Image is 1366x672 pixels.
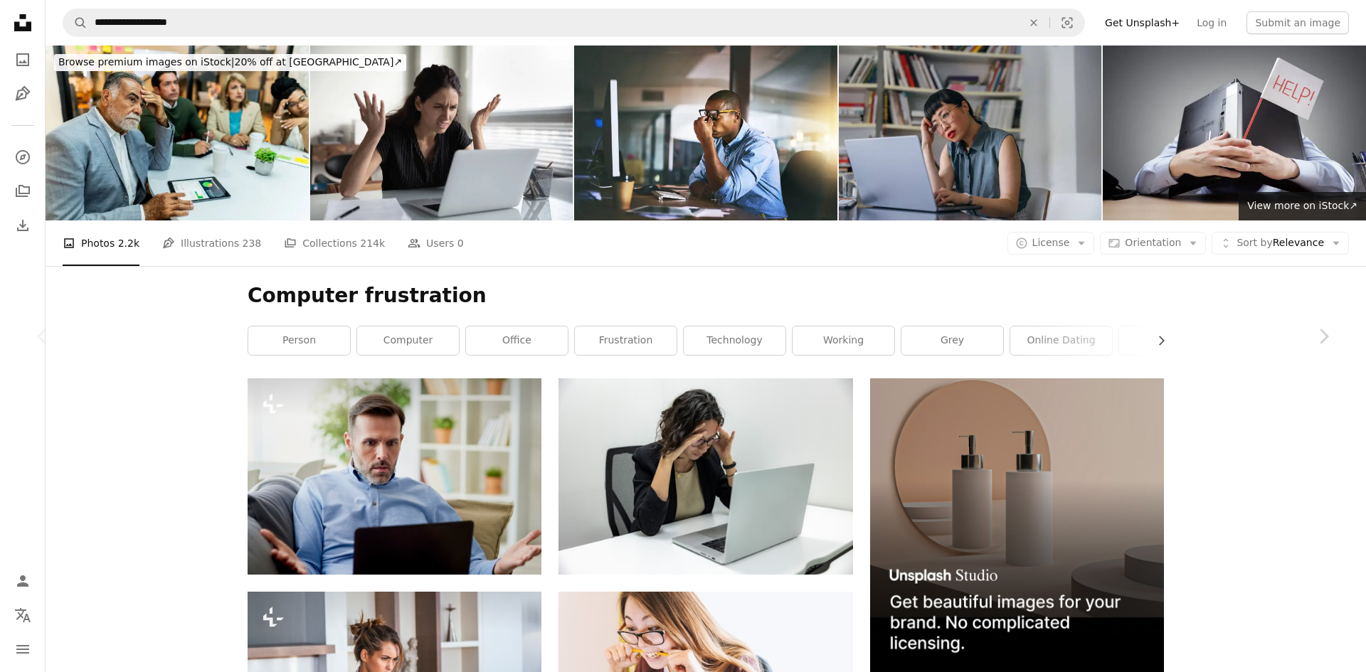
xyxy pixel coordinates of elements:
a: Next [1281,268,1366,405]
a: grey [901,326,1003,355]
img: a woman sitting in front of a laptop computer [558,378,852,574]
a: office [466,326,568,355]
span: Sort by [1237,237,1272,248]
span: Relevance [1237,236,1324,250]
a: frustration [575,326,677,355]
a: laptop [1119,326,1221,355]
a: Browse premium images on iStock|20% off at [GEOGRAPHIC_DATA]↗ [46,46,415,80]
span: Orientation [1125,237,1181,248]
span: License [1032,237,1070,248]
a: Angry man working home on a computer [248,470,541,483]
img: file-1715714113747-b8b0561c490eimage [870,378,1164,672]
span: 20% off at [GEOGRAPHIC_DATA] ↗ [58,56,402,68]
button: scroll list to the right [1148,326,1164,355]
button: Menu [9,635,37,663]
a: Explore [9,143,37,171]
a: computer [357,326,459,355]
button: Language [9,601,37,629]
button: Submit an image [1246,11,1349,34]
a: online dating [1010,326,1112,355]
button: Visual search [1050,9,1084,36]
a: Illustrations [9,80,37,108]
a: Collections [9,177,37,206]
button: Sort byRelevance [1212,232,1349,255]
a: Log in / Sign up [9,567,37,595]
a: working [793,326,894,355]
a: person [248,326,350,355]
img: Angry man working home on a computer [248,378,541,575]
button: Search Unsplash [63,9,88,36]
a: Photos [9,46,37,74]
form: Find visuals sitewide [63,9,1085,37]
button: License [1007,232,1095,255]
a: Illustrations 238 [162,220,261,266]
a: technology [684,326,785,355]
a: Get Unsplash+ [1096,11,1188,34]
img: That’s it, I’m done! [574,46,837,220]
img: Mad young woman worker losing job result on broken pc [310,46,573,220]
span: Browse premium images on iStock | [58,56,234,68]
a: Download History [9,211,37,240]
span: 0 [457,235,464,251]
img: Businessman burying his head uner a laptop asking for help [1103,46,1366,220]
span: View more on iStock ↗ [1247,200,1357,211]
button: Clear [1018,9,1049,36]
span: 238 [243,235,262,251]
img: A Frustrated Beautiful Asian Businesswoman With Glasses Using Her Computer While Working In The O... [839,46,1102,220]
a: Log in [1188,11,1235,34]
h1: Computer frustration [248,283,1164,309]
button: Orientation [1100,232,1206,255]
a: Collections 214k [284,220,385,266]
span: 214k [360,235,385,251]
a: Users 0 [408,220,464,266]
a: View more on iStock↗ [1239,192,1366,220]
img: Worried senior businessman listening presentation with coworkers during business meeting at office [46,46,309,220]
a: a woman sitting in front of a laptop computer [558,470,852,483]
